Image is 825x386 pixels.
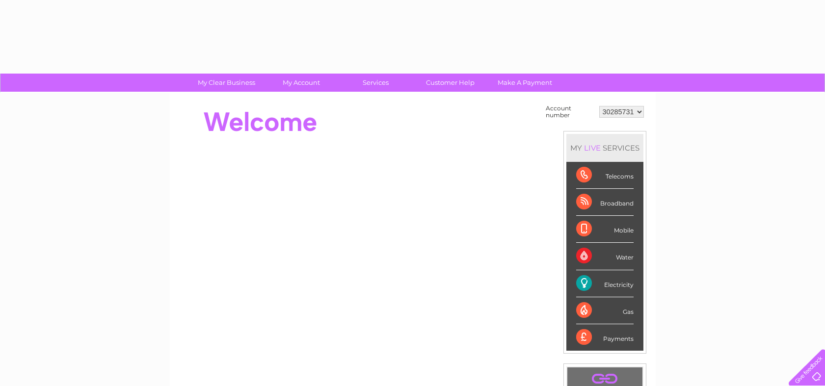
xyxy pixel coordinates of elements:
[576,324,634,351] div: Payments
[484,74,565,92] a: Make A Payment
[410,74,491,92] a: Customer Help
[576,243,634,270] div: Water
[543,103,597,121] td: Account number
[576,162,634,189] div: Telecoms
[582,143,603,153] div: LIVE
[335,74,416,92] a: Services
[186,74,267,92] a: My Clear Business
[576,297,634,324] div: Gas
[566,134,643,162] div: MY SERVICES
[576,216,634,243] div: Mobile
[576,270,634,297] div: Electricity
[261,74,342,92] a: My Account
[576,189,634,216] div: Broadband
